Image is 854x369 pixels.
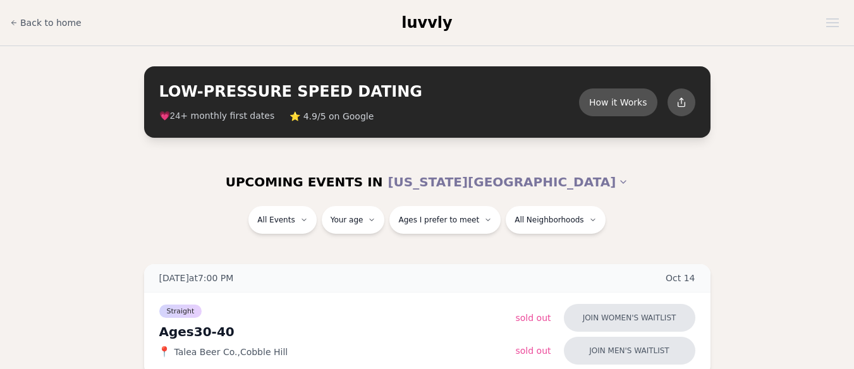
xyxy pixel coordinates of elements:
[248,206,316,234] button: All Events
[159,305,202,318] span: Straight
[322,206,385,234] button: Your age
[290,110,374,123] span: ⭐ 4.9/5 on Google
[516,346,551,356] span: Sold Out
[516,313,551,323] span: Sold Out
[821,13,844,32] button: Open menu
[387,168,628,196] button: [US_STATE][GEOGRAPHIC_DATA]
[515,215,583,225] span: All Neighborhoods
[564,304,695,332] button: Join women's waitlist
[174,346,288,358] span: Talea Beer Co. , Cobble Hill
[564,337,695,365] button: Join men's waitlist
[20,16,82,29] span: Back to home
[506,206,605,234] button: All Neighborhoods
[257,215,295,225] span: All Events
[401,14,452,32] span: luvvly
[331,215,363,225] span: Your age
[401,13,452,33] a: luvvly
[666,272,695,284] span: Oct 14
[398,215,479,225] span: Ages I prefer to meet
[159,323,516,341] div: Ages 30-40
[159,82,579,102] h2: LOW-PRESSURE SPEED DATING
[159,109,275,123] span: 💗 + monthly first dates
[226,173,383,191] span: UPCOMING EVENTS IN
[579,88,657,116] button: How it Works
[170,111,181,121] span: 24
[10,10,82,35] a: Back to home
[389,206,501,234] button: Ages I prefer to meet
[159,347,169,357] span: 📍
[159,272,234,284] span: [DATE] at 7:00 PM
